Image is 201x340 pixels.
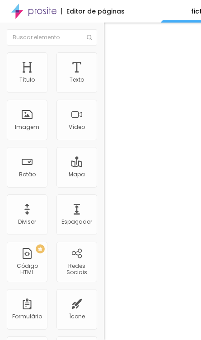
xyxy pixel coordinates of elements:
[61,219,92,225] div: Espaçador
[69,124,85,130] div: Vídeo
[87,35,92,40] img: Icone
[19,77,35,83] div: Título
[9,263,45,276] div: Código HTML
[69,171,85,178] div: Mapa
[7,29,97,46] input: Buscar elemento
[69,313,85,320] div: Ícone
[70,77,84,83] div: Texto
[19,171,36,178] div: Botão
[18,219,36,225] div: Divisor
[61,8,125,14] div: Editor de páginas
[15,124,39,130] div: Imagem
[12,313,42,320] div: Formulário
[59,263,94,276] div: Redes Sociais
